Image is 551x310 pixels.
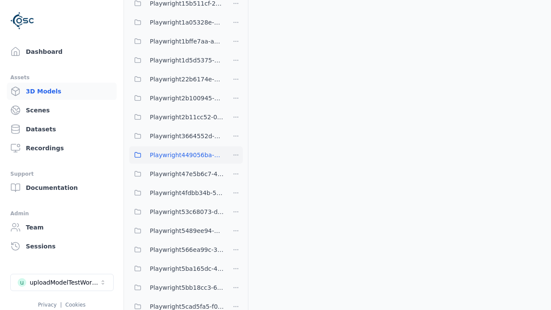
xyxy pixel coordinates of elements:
[129,33,224,50] button: Playwright1bffe7aa-a2d6-48ff-926d-a47ed35bd152
[150,263,224,274] span: Playwright5ba165dc-4089-478a-8d09-304bc8481d88
[10,208,113,219] div: Admin
[129,222,224,239] button: Playwright5489ee94-77c0-4cdc-8ec7-0072a5d2a389
[7,102,117,119] a: Scenes
[129,108,224,126] button: Playwright2b11cc52-0628-45c2-b254-e7a188ec4503
[38,302,56,308] a: Privacy
[65,302,86,308] a: Cookies
[129,203,224,220] button: Playwright53c68073-d5c8-44ac-8dad-195e9eff2066
[7,179,117,196] a: Documentation
[150,245,224,255] span: Playwright566ea99c-3a1d-4937-bbf5-4f366c98c498
[60,302,62,308] span: |
[150,74,224,84] span: Playwright22b6174e-55d1-406d-adb6-17e426fa5cd6
[30,278,99,287] div: uploadModelTestWorkspace
[129,184,224,201] button: Playwright4fdbb34b-5437-48a1-8553-cf4976acc1d6
[10,274,114,291] button: Select a workspace
[150,36,224,46] span: Playwright1bffe7aa-a2d6-48ff-926d-a47ed35bd152
[129,260,224,277] button: Playwright5ba165dc-4089-478a-8d09-304bc8481d88
[150,112,224,122] span: Playwright2b11cc52-0628-45c2-b254-e7a188ec4503
[150,131,224,141] span: Playwright3664552d-abb7-4d81-b5dc-71303becf433
[129,241,224,258] button: Playwright566ea99c-3a1d-4937-bbf5-4f366c98c498
[129,52,224,69] button: Playwright1d5d5375-3fdd-4b0e-8fd8-21d261a2c03b
[10,9,34,33] img: Logo
[129,71,224,88] button: Playwright22b6174e-55d1-406d-adb6-17e426fa5cd6
[7,83,117,100] a: 3D Models
[18,278,26,287] div: u
[129,127,224,145] button: Playwright3664552d-abb7-4d81-b5dc-71303becf433
[10,169,113,179] div: Support
[150,17,224,28] span: Playwright1a05328e-2ad4-47b9-ab44-93bdca6d3fd1
[150,188,224,198] span: Playwright4fdbb34b-5437-48a1-8553-cf4976acc1d6
[129,165,224,183] button: Playwright47e5b6c7-483e-4dfd-b03f-d586c4c73925
[150,55,224,65] span: Playwright1d5d5375-3fdd-4b0e-8fd8-21d261a2c03b
[129,279,224,296] button: Playwright5bb18cc3-6009-4845-b7f0-56397e98b07f
[7,43,117,60] a: Dashboard
[150,207,224,217] span: Playwright53c68073-d5c8-44ac-8dad-195e9eff2066
[150,169,224,179] span: Playwright47e5b6c7-483e-4dfd-b03f-d586c4c73925
[7,219,117,236] a: Team
[150,93,224,103] span: Playwright2b100945-5e37-4e67-add5-74094d6728ed
[150,150,224,160] span: Playwright449056ba-4e0b-46ef-b78c-71654ed8b372
[129,14,224,31] button: Playwright1a05328e-2ad4-47b9-ab44-93bdca6d3fd1
[10,72,113,83] div: Assets
[129,90,224,107] button: Playwright2b100945-5e37-4e67-add5-74094d6728ed
[7,121,117,138] a: Datasets
[129,146,224,164] button: Playwright449056ba-4e0b-46ef-b78c-71654ed8b372
[150,282,224,293] span: Playwright5bb18cc3-6009-4845-b7f0-56397e98b07f
[7,139,117,157] a: Recordings
[7,238,117,255] a: Sessions
[150,226,224,236] span: Playwright5489ee94-77c0-4cdc-8ec7-0072a5d2a389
